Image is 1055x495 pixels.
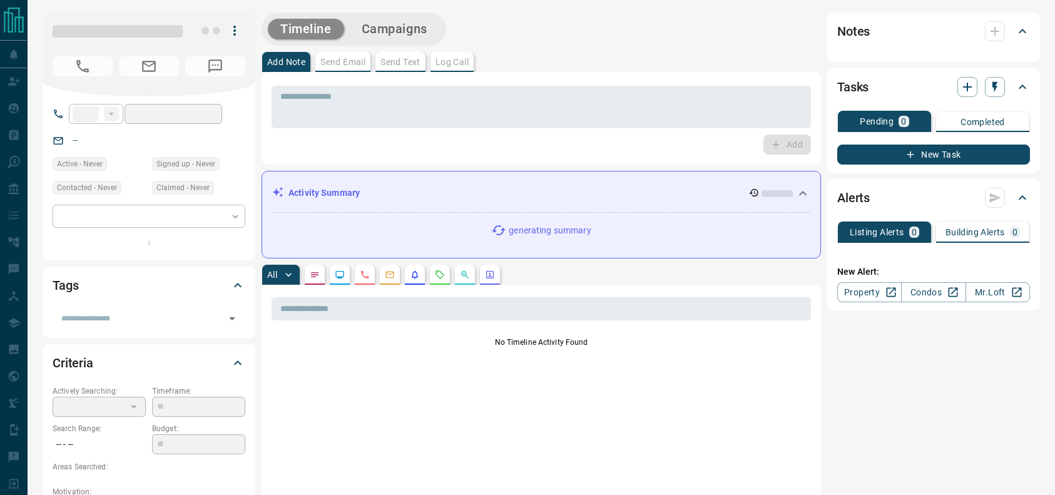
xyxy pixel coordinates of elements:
button: New Task [837,145,1030,165]
p: -- - -- [53,434,146,455]
div: Notes [837,16,1030,46]
div: Tasks [837,72,1030,102]
span: No Number [185,56,245,76]
svg: Agent Actions [485,270,495,280]
div: Criteria [53,348,245,378]
span: Signed up - Never [156,158,215,170]
h2: Criteria [53,353,93,373]
p: New Alert: [837,265,1030,278]
span: Claimed - Never [156,181,210,194]
h2: Tags [53,275,78,295]
p: All [267,270,277,279]
svg: Requests [435,270,445,280]
svg: Notes [310,270,320,280]
div: Activity Summary [272,181,810,205]
h2: Notes [837,21,870,41]
span: Active - Never [57,158,103,170]
p: Completed [961,118,1005,126]
span: No Number [53,56,113,76]
svg: Calls [360,270,370,280]
span: Contacted - Never [57,181,117,194]
button: Open [223,310,241,327]
div: Tags [53,270,245,300]
p: Activity Summary [288,186,360,200]
svg: Listing Alerts [410,270,420,280]
h2: Alerts [837,188,870,208]
p: Actively Searching: [53,385,146,397]
p: Budget: [152,423,245,434]
h2: Tasks [837,77,869,97]
button: Timeline [268,19,344,39]
svg: Lead Browsing Activity [335,270,345,280]
p: 0 [901,117,906,126]
p: Building Alerts [945,228,1005,237]
svg: Opportunities [460,270,470,280]
p: 0 [1012,228,1017,237]
p: Listing Alerts [850,228,904,237]
p: 0 [912,228,917,237]
p: Pending [860,117,894,126]
p: Add Note [267,58,305,66]
button: Campaigns [349,19,440,39]
p: Search Range: [53,423,146,434]
p: Areas Searched: [53,461,245,472]
p: No Timeline Activity Found [272,337,811,348]
p: Timeframe: [152,385,245,397]
a: -- [73,135,78,145]
a: Condos [901,282,966,302]
p: generating summary [509,224,591,237]
svg: Emails [385,270,395,280]
div: Alerts [837,183,1030,213]
span: No Email [119,56,179,76]
a: Property [837,282,902,302]
a: Mr.Loft [966,282,1030,302]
